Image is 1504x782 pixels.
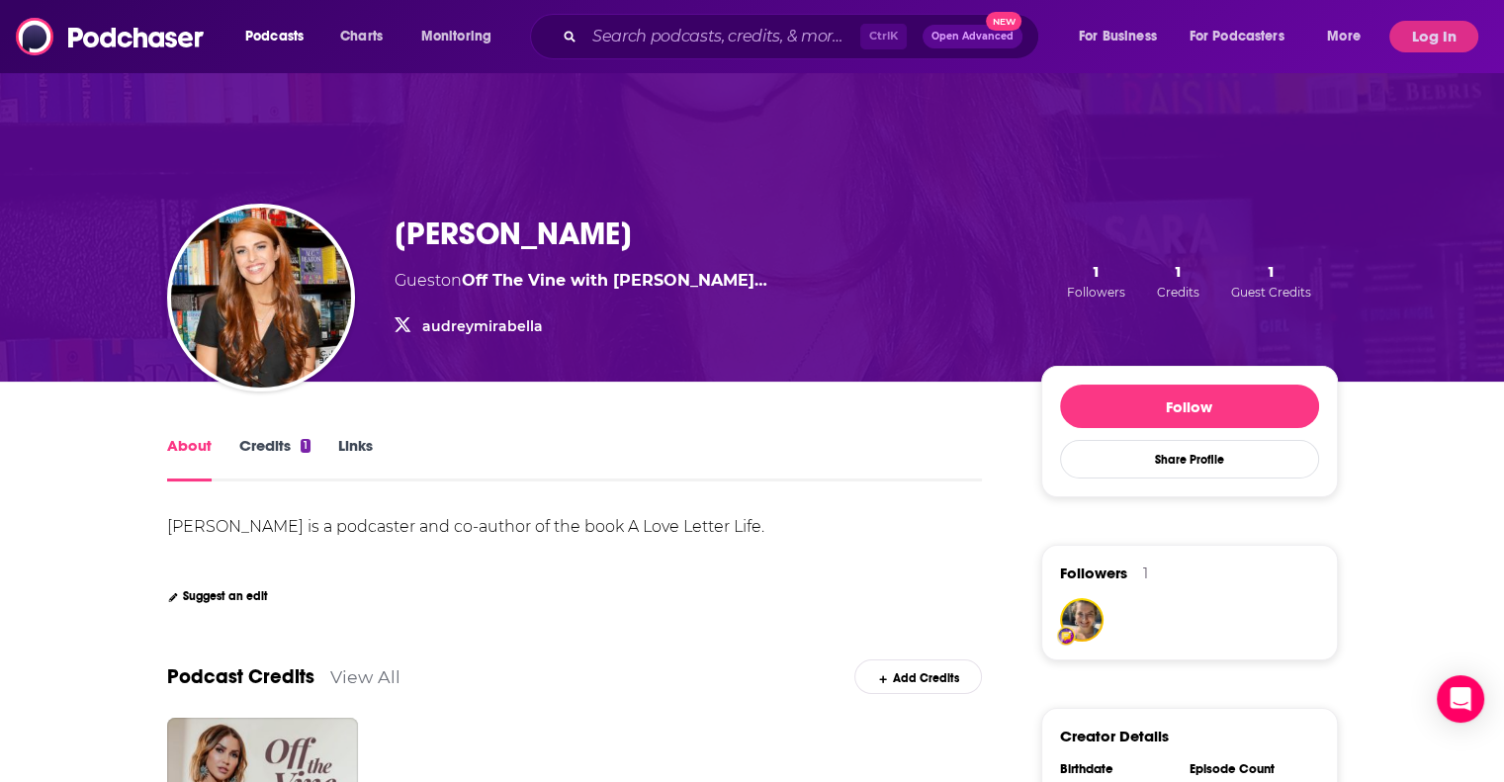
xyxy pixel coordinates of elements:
[923,25,1022,48] button: Open AdvancedNew
[231,21,329,52] button: open menu
[1056,626,1076,646] img: User Badge Icon
[167,436,212,481] a: About
[422,317,543,335] a: audreymirabella
[1327,23,1361,50] span: More
[1389,21,1478,52] button: Log In
[462,271,767,290] a: Off The Vine with Kaitlyn Bristowe
[1060,440,1319,478] button: Share Profile
[854,659,982,694] div: Add Credits
[1225,261,1317,301] button: 1Guest Credits
[330,666,400,687] a: View All
[1060,385,1319,428] button: Follow
[1060,564,1127,582] span: Followers
[1313,21,1385,52] button: open menu
[549,14,1058,59] div: Search podcasts, credits, & more...
[1079,23,1157,50] span: For Business
[860,24,907,49] span: Ctrl K
[239,436,310,481] a: Credits1
[986,12,1021,31] span: New
[171,208,351,388] img: Audrey Roloff
[1151,261,1205,301] button: 1Credits
[1157,285,1199,300] span: Credits
[167,589,269,603] div: Suggest an edit
[1174,262,1183,281] span: 1
[167,517,764,536] div: [PERSON_NAME] is a podcaster and co-author of the book A Love Letter Life.
[338,436,373,481] a: Links
[1267,262,1276,281] span: 1
[1061,261,1131,301] button: 1Followers
[421,23,491,50] span: Monitoring
[395,215,632,253] h1: [PERSON_NAME]
[1177,21,1313,52] button: open menu
[1231,285,1311,300] span: Guest Credits
[1437,675,1484,723] div: Open Intercom Messenger
[1190,23,1284,50] span: For Podcasters
[16,18,206,55] img: Podchaser - Follow, Share and Rate Podcasts
[1067,285,1125,300] span: Followers
[441,271,767,290] span: on
[340,23,383,50] span: Charts
[395,271,441,290] span: Guest
[407,21,517,52] button: open menu
[1065,21,1182,52] button: open menu
[584,21,860,52] input: Search podcasts, credits, & more...
[1060,761,1177,777] div: Birthdate
[1060,727,1169,745] h3: Creator Details
[1190,761,1306,777] div: Episode Count
[931,32,1014,42] span: Open Advanced
[245,23,304,50] span: Podcasts
[1143,565,1148,582] div: 1
[301,439,310,453] div: 1
[1092,262,1101,281] span: 1
[167,664,314,689] a: Podcast Credits
[1062,600,1102,640] img: Peony313
[327,21,395,52] a: Charts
